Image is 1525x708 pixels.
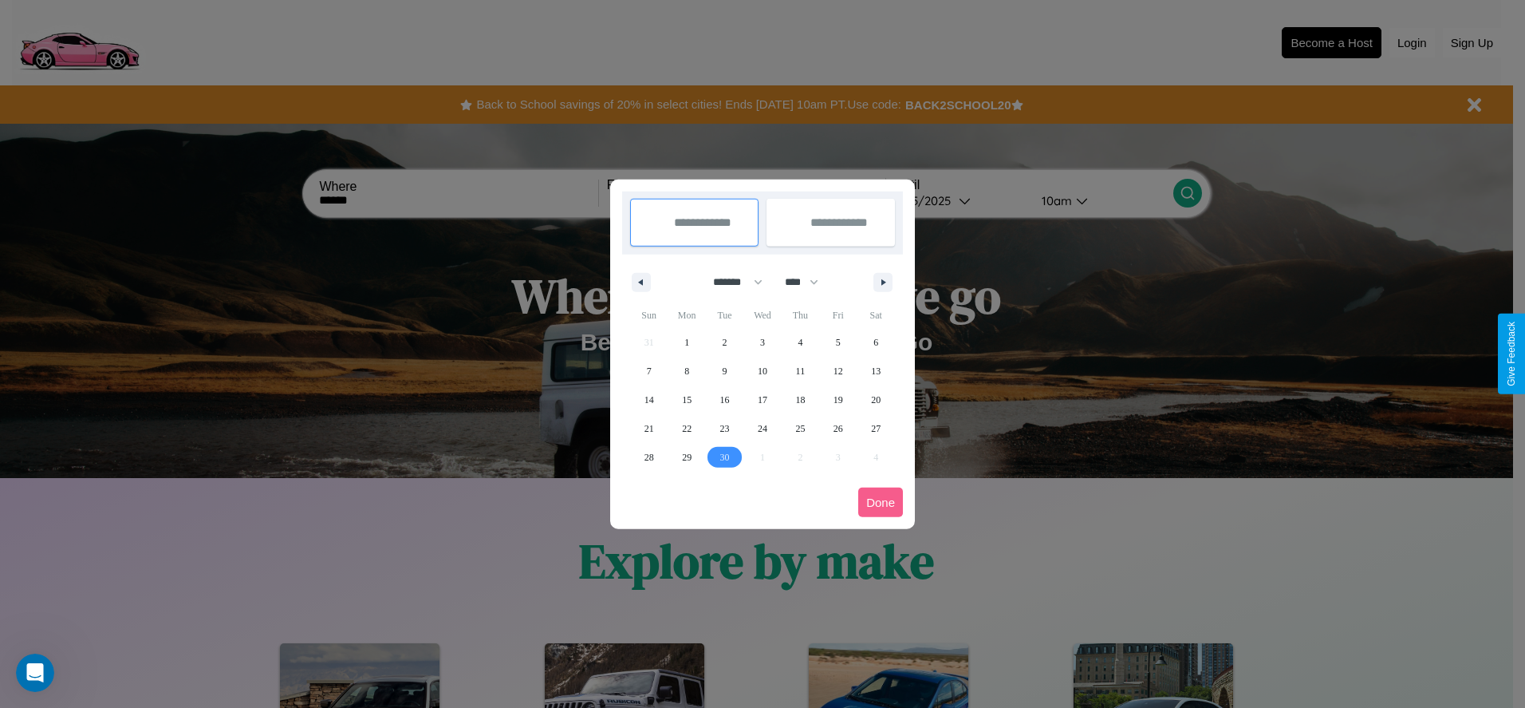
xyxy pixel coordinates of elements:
button: 6 [857,328,895,357]
div: Give Feedback [1506,322,1517,386]
button: 7 [630,357,668,386]
span: 19 [833,386,843,414]
span: 12 [833,357,843,386]
button: 22 [668,414,705,443]
button: 17 [743,386,781,414]
span: 11 [796,357,806,386]
button: Done [858,488,903,517]
span: 23 [720,414,730,443]
button: 27 [857,414,895,443]
iframe: Intercom live chat [16,654,54,692]
button: 13 [857,357,895,386]
button: 23 [706,414,743,443]
button: 25 [782,414,819,443]
span: 5 [836,328,841,357]
span: 10 [758,357,767,386]
span: 2 [723,328,727,357]
button: 11 [782,357,819,386]
button: 5 [819,328,857,357]
button: 3 [743,328,781,357]
span: Mon [668,303,705,328]
span: 16 [720,386,730,414]
button: 29 [668,443,705,472]
span: 6 [873,328,878,357]
span: 18 [795,386,805,414]
span: 27 [871,414,881,443]
span: 28 [644,443,654,472]
span: 22 [682,414,692,443]
span: 29 [682,443,692,472]
button: 8 [668,357,705,386]
span: 17 [758,386,767,414]
button: 26 [819,414,857,443]
button: 2 [706,328,743,357]
span: 15 [682,386,692,414]
button: 28 [630,443,668,472]
button: 19 [819,386,857,414]
button: 12 [819,357,857,386]
span: Fri [819,303,857,328]
span: 14 [644,386,654,414]
span: 7 [647,357,652,386]
button: 1 [668,328,705,357]
button: 30 [706,443,743,472]
span: 24 [758,414,767,443]
span: 13 [871,357,881,386]
button: 16 [706,386,743,414]
button: 21 [630,414,668,443]
span: 3 [760,328,765,357]
button: 24 [743,414,781,443]
span: Tue [706,303,743,328]
span: 8 [684,357,689,386]
button: 15 [668,386,705,414]
span: Thu [782,303,819,328]
span: 20 [871,386,881,414]
button: 18 [782,386,819,414]
span: Sat [857,303,895,328]
span: 21 [644,414,654,443]
button: 4 [782,328,819,357]
span: Sun [630,303,668,328]
button: 14 [630,386,668,414]
span: 1 [684,328,689,357]
span: 30 [720,443,730,472]
span: 26 [833,414,843,443]
span: 25 [795,414,805,443]
button: 9 [706,357,743,386]
button: 20 [857,386,895,414]
span: 4 [798,328,802,357]
span: 9 [723,357,727,386]
span: Wed [743,303,781,328]
button: 10 [743,357,781,386]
